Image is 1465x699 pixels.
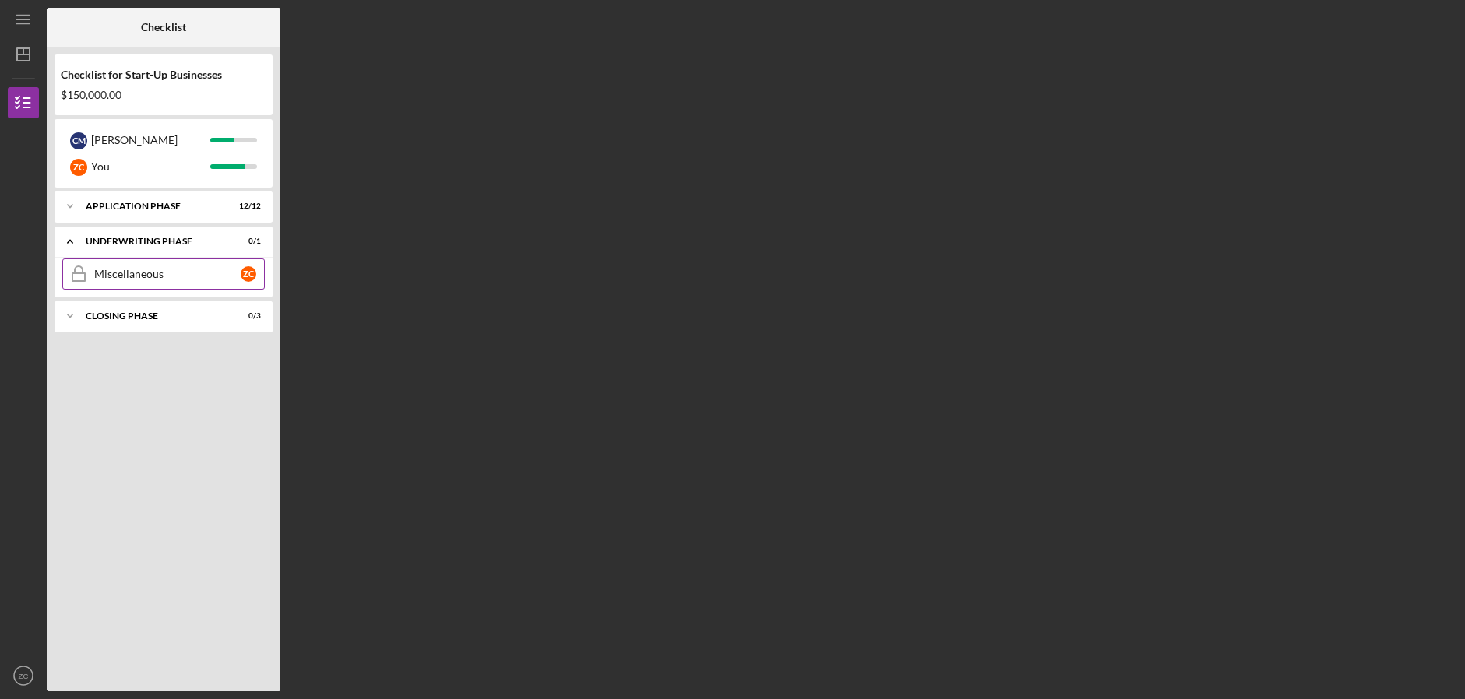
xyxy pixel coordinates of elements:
[61,89,266,101] div: $150,000.00
[86,237,222,246] div: Underwriting Phase
[141,21,186,33] b: Checklist
[19,672,29,680] text: ZC
[86,202,222,211] div: Application Phase
[94,268,241,280] div: Miscellaneous
[233,237,261,246] div: 0 / 1
[91,153,210,180] div: You
[241,266,256,282] div: Z C
[62,258,265,290] a: MiscellaneousZC
[233,202,261,211] div: 12 / 12
[233,311,261,321] div: 0 / 3
[70,159,87,176] div: Z C
[70,132,87,149] div: C M
[8,660,39,691] button: ZC
[61,68,266,81] div: Checklist for Start-Up Businesses
[91,127,210,153] div: [PERSON_NAME]
[86,311,222,321] div: Closing Phase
